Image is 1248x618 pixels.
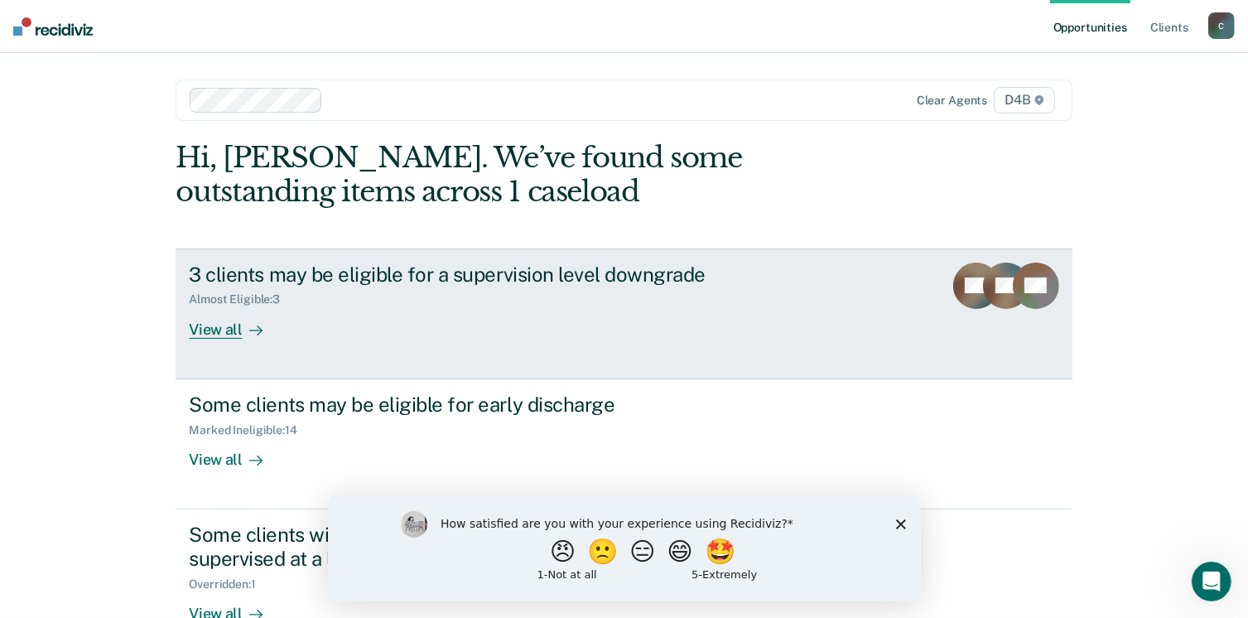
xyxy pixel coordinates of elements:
[189,292,293,307] div: Almost Eligible : 3
[189,423,310,437] div: Marked Ineligible : 14
[1208,12,1235,39] button: C
[189,307,282,339] div: View all
[176,379,1072,509] a: Some clients may be eligible for early dischargeMarked Ineligible:14View all
[13,17,93,36] img: Recidiviz
[189,393,770,417] div: Some clients may be eligible for early discharge
[176,141,893,209] div: Hi, [PERSON_NAME]. We’ve found some outstanding items across 1 caseload
[189,263,770,287] div: 3 clients may be eligible for a supervision level downgrade
[189,437,282,469] div: View all
[1192,562,1231,601] iframe: Intercom live chat
[176,249,1072,379] a: 3 clients may be eligible for a supervision level downgradeAlmost Eligible:3View all
[994,87,1054,113] span: D4B
[189,523,770,571] div: Some clients within their first 6 months of supervision are being supervised at a level that does...
[328,495,921,601] iframe: Survey by Kim from Recidiviz
[189,577,268,591] div: Overridden : 1
[917,94,987,108] div: Clear agents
